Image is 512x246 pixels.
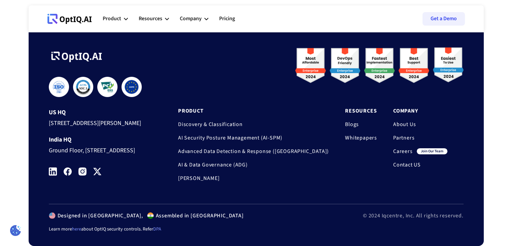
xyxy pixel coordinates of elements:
div: Assembled in [GEOGRAPHIC_DATA] [154,212,244,219]
a: here [72,226,81,233]
div: Learn more about OptIQ security controls. Refer [49,226,464,233]
a: [PERSON_NAME] [178,175,329,182]
a: Resources [345,107,377,114]
a: Advanced Data Detection & Response ([GEOGRAPHIC_DATA]) [178,148,329,155]
a: Whitepapers [345,134,377,141]
div: India HQ [49,136,152,143]
a: Discovery & Classification [178,121,329,128]
div: Product [103,9,128,29]
div: Designed in [GEOGRAPHIC_DATA], [56,212,143,219]
div: Resources [139,14,162,23]
a: DPA [153,226,161,233]
div: Ground Floor, [STREET_ADDRESS] [49,143,152,156]
a: Get a Demo [422,12,465,26]
a: AI & Data Governance (ADG) [178,161,329,168]
div: Company [180,9,208,29]
a: Contact US [393,161,447,168]
div: join our team [417,148,447,154]
a: AI Security Posture Management (AI-SPM) [178,134,329,141]
a: About Us [393,121,447,128]
div: © 2024 Iqcentre, Inc. All rights reserved. [363,212,464,219]
a: Blogs [345,121,377,128]
div: [STREET_ADDRESS][PERSON_NAME] [49,116,152,128]
div: US HQ [49,109,152,116]
a: Partners [393,134,447,141]
a: Company [393,107,447,114]
a: Product [178,107,329,114]
a: Pricing [219,9,235,29]
a: Webflow Homepage [47,9,92,29]
div: Product [103,14,121,23]
div: Resources [139,9,169,29]
a: Careers [393,148,413,155]
div: Company [180,14,202,23]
